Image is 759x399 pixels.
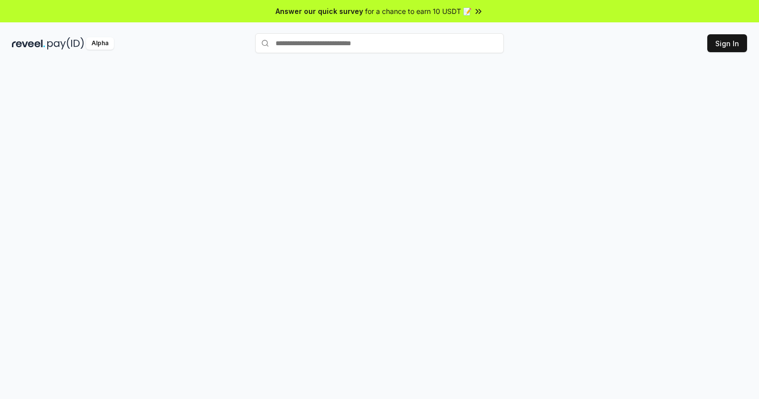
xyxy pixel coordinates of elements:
span: Answer our quick survey [276,6,363,16]
img: pay_id [47,37,84,50]
div: Alpha [86,37,114,50]
button: Sign In [707,34,747,52]
span: for a chance to earn 10 USDT 📝 [365,6,472,16]
img: reveel_dark [12,37,45,50]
